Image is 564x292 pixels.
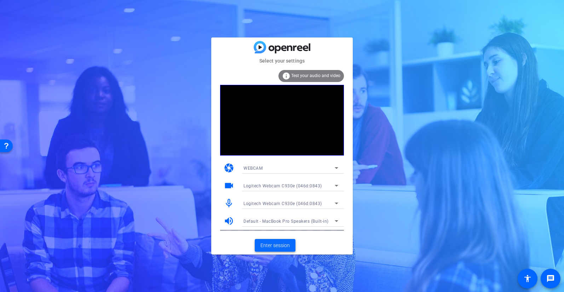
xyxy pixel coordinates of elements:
mat-icon: camera [224,163,234,173]
mat-icon: accessibility [523,274,532,283]
span: Test your audio and video [291,73,340,78]
span: WEBCAM [243,166,263,171]
span: Default - MacBook Pro Speakers (Built-in) [243,219,329,224]
mat-icon: message [546,274,555,283]
span: Logitech Webcam C930e (046d:0843) [243,183,322,188]
mat-icon: volume_up [224,216,234,226]
span: Logitech Webcam C930e (046d:0843) [243,201,322,206]
mat-card-subtitle: Select your settings [211,57,353,65]
mat-icon: mic_none [224,198,234,209]
mat-icon: info [282,72,290,80]
button: Enter session [255,239,295,252]
mat-icon: videocam [224,180,234,191]
img: blue-gradient.svg [254,41,310,53]
span: Enter session [260,242,290,249]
